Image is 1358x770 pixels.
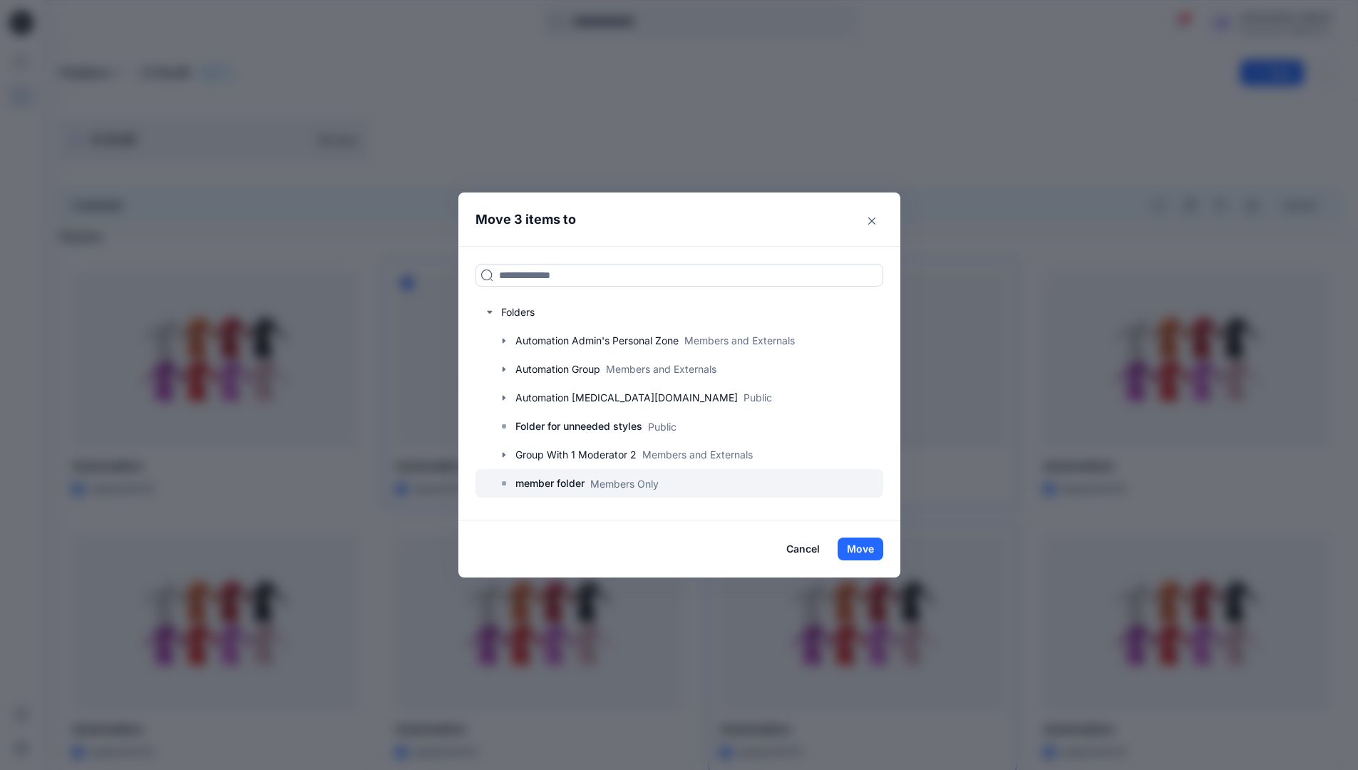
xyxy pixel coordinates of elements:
[838,538,883,560] button: Move
[515,418,642,435] p: Folder for unneeded styles
[777,538,829,560] button: Cancel
[590,476,659,491] p: Members Only
[458,192,878,246] header: Move 3 items to
[515,475,585,492] p: member folder
[860,210,883,232] button: Close
[648,419,677,434] p: Public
